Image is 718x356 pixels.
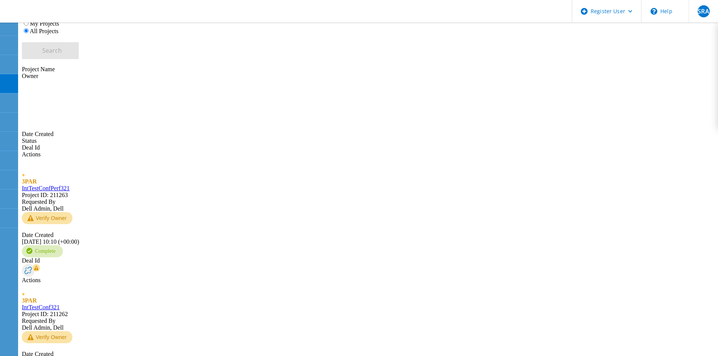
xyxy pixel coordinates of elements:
label: My Projects [30,20,59,27]
button: Search [22,42,79,59]
div: Actions [22,277,715,284]
div: Dell Admin, Dell [22,199,715,212]
svg: \n [651,8,657,15]
a: IntTestConfPerf321 [22,185,70,191]
div: Deal Id [22,144,715,151]
div: Requested By [22,199,715,205]
span: SRA [698,8,709,14]
div: [DATE] 10:10 (+00:00) [22,232,715,245]
div: Complete [22,245,63,257]
span: 3PAR [22,178,37,185]
span: 3PAR [22,297,37,304]
div: Dell Admin, Dell [22,318,715,331]
a: IntTestConf321 [22,304,60,310]
div: Owner [22,73,715,79]
div: Date Created [22,79,715,138]
a: Live Optics Dashboard [8,15,89,21]
div: Project Name [22,66,715,73]
span: Project ID: 211262 [22,311,68,317]
span: Search [42,46,62,55]
div: Date Created [22,232,715,238]
div: Requested By [22,318,715,324]
span: Project ID: 211263 [22,192,68,198]
button: Verify Owner [22,212,72,224]
div: Actions [22,151,715,158]
div: Status [22,138,715,144]
label: All Projects [30,28,58,34]
div: Deal Id [22,257,715,264]
button: Verify Owner [22,331,72,343]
